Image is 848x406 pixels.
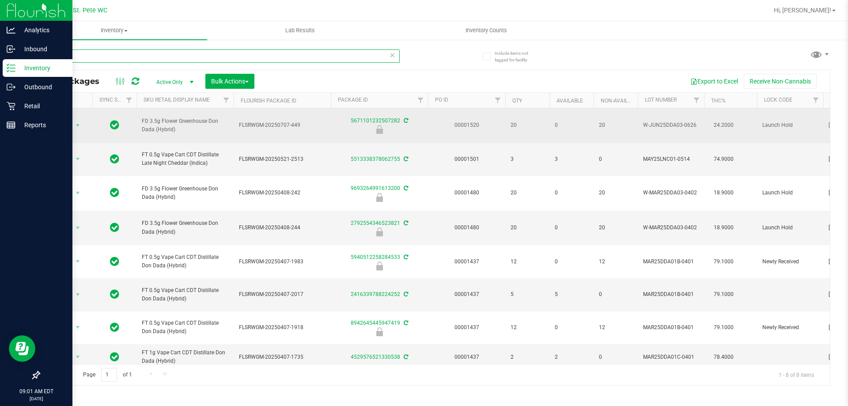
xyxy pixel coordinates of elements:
[39,49,400,63] input: Search Package ID, Item Name, SKU, Lot or Part Number...
[46,76,108,86] span: All Packages
[72,321,83,334] span: select
[555,353,588,361] span: 2
[709,255,738,268] span: 79.1000
[454,224,479,231] a: 00001480
[21,21,207,40] a: Inventory
[599,121,632,129] span: 20
[599,353,632,361] span: 0
[643,258,699,266] span: MAR25DDA01B-0401
[454,156,479,162] a: 00001501
[402,118,408,124] span: Sync from Compliance System
[239,224,326,232] span: FLSRWGM-20250408-244
[556,98,583,104] a: Available
[72,288,83,301] span: select
[435,97,448,103] a: PO ID
[329,262,429,270] div: Newly Received
[72,255,83,268] span: select
[101,368,117,382] input: 1
[511,224,544,232] span: 20
[144,97,210,103] a: Sku Retail Display Name
[110,153,119,165] span: In Sync
[685,74,744,89] button: Export to Excel
[142,117,228,134] span: FD 3.5g Flower Greenhouse Don Dada (Hybrid)
[351,354,400,360] a: 4529576521330538
[599,290,632,299] span: 0
[454,291,479,297] a: 00001437
[491,93,505,108] a: Filter
[239,323,326,332] span: FLSRWGM-20250407-1918
[7,26,15,34] inline-svg: Analytics
[511,323,544,332] span: 12
[110,351,119,363] span: In Sync
[329,193,429,202] div: Launch Hold
[402,185,408,191] span: Sync from Compliance System
[402,156,408,162] span: Sync from Compliance System
[762,189,818,197] span: Launch Hold
[413,93,428,108] a: Filter
[555,290,588,299] span: 5
[211,78,249,85] span: Bulk Actions
[72,351,83,363] span: select
[643,224,699,232] span: W-MAR25DDA03-0402
[599,189,632,197] span: 20
[142,219,228,236] span: FD 3.5g Flower Greenhouse Don Dada (Hybrid)
[402,254,408,260] span: Sync from Compliance System
[762,323,818,332] span: Newly Received
[122,93,136,108] a: Filter
[511,189,544,197] span: 20
[555,189,588,197] span: 0
[239,121,326,129] span: FLSRWGM-20250707-449
[709,186,738,199] span: 18.9000
[555,155,588,163] span: 3
[4,387,68,395] p: 09:01 AM EDT
[15,25,68,35] p: Analytics
[239,189,326,197] span: FLSRWGM-20250408-242
[15,120,68,130] p: Reports
[454,190,479,196] a: 00001480
[709,351,738,364] span: 78.4000
[709,119,738,132] span: 24.2000
[762,121,818,129] span: Launch Hold
[351,156,400,162] a: 5513338378062755
[599,224,632,232] span: 20
[4,395,68,402] p: [DATE]
[511,155,544,163] span: 3
[709,321,738,334] span: 79.1000
[241,98,296,104] a: Flourish Package ID
[110,119,119,131] span: In Sync
[402,354,408,360] span: Sync from Compliance System
[21,27,207,34] span: Inventory
[643,155,699,163] span: MAY25LNC01-0514
[643,121,699,129] span: W-JUN25DDA03-0626
[402,320,408,326] span: Sync from Compliance System
[110,255,119,268] span: In Sync
[110,221,119,234] span: In Sync
[402,291,408,297] span: Sync from Compliance System
[402,220,408,226] span: Sync from Compliance System
[495,50,539,63] span: Include items not tagged for facility
[72,153,83,165] span: select
[351,220,400,226] a: 2792554346523821
[351,320,400,326] a: 8942645445947419
[142,253,228,270] span: FT 0.5g Vape Cart CDT Distillate Don Dada (Hybrid)
[351,254,400,260] a: 5940512258284533
[599,323,632,332] span: 12
[15,63,68,73] p: Inventory
[15,82,68,92] p: Outbound
[142,151,228,167] span: FT 0.5g Vape Cart CDT Distillate Late Night Cheddar (Indica)
[110,288,119,300] span: In Sync
[7,121,15,129] inline-svg: Reports
[142,319,228,336] span: FT 0.5g Vape Cart CDT Distillate Don Dada (Hybrid)
[764,97,792,103] a: Lock Code
[643,290,699,299] span: MAR25DDA01B-0401
[142,286,228,303] span: FT 0.5g Vape Cart CDT Distillate Don Dada (Hybrid)
[555,323,588,332] span: 0
[555,121,588,129] span: 0
[205,74,254,89] button: Bulk Actions
[744,74,817,89] button: Receive Non-Cannabis
[601,98,640,104] a: Non-Available
[709,153,738,166] span: 74.9000
[329,327,429,336] div: Newly Received
[7,64,15,72] inline-svg: Inventory
[219,93,234,108] a: Filter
